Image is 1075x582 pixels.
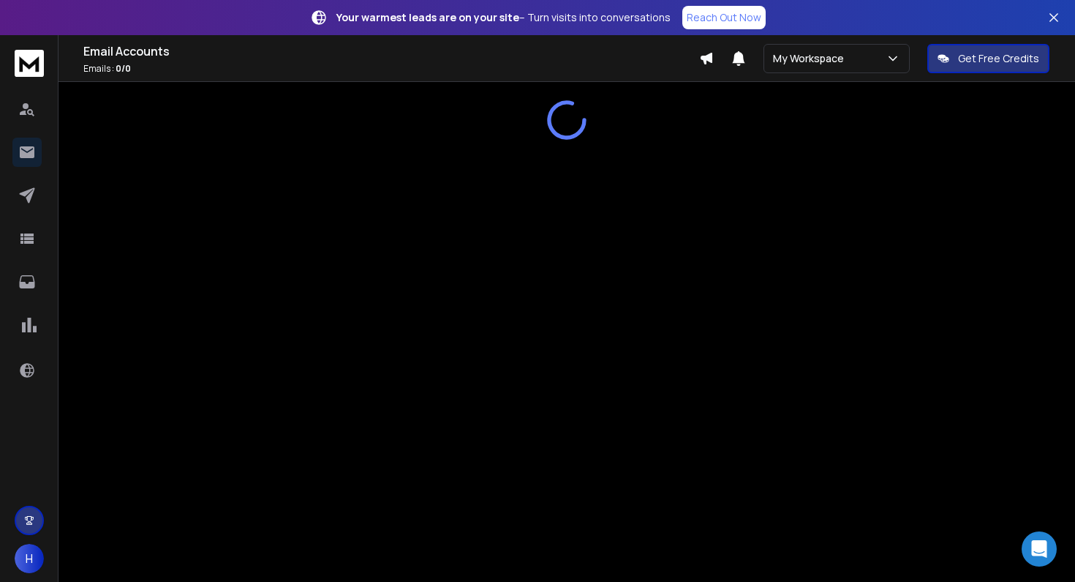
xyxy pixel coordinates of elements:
[773,51,850,66] p: My Workspace
[15,544,44,573] button: H
[682,6,766,29] a: Reach Out Now
[83,42,699,60] h1: Email Accounts
[927,44,1049,73] button: Get Free Credits
[116,62,131,75] span: 0 / 0
[958,51,1039,66] p: Get Free Credits
[336,10,671,25] p: – Turn visits into conversations
[83,63,699,75] p: Emails :
[1022,531,1057,567] div: Open Intercom Messenger
[336,10,519,24] strong: Your warmest leads are on your site
[15,50,44,77] img: logo
[687,10,761,25] p: Reach Out Now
